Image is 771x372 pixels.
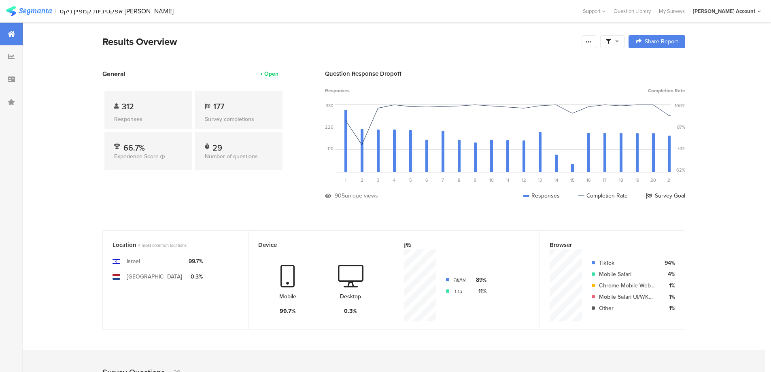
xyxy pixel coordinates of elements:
[453,287,466,295] div: גבר
[676,167,685,173] div: 62%
[667,177,672,183] span: 21
[677,145,685,152] div: 74%
[599,270,654,278] div: Mobile Safari
[489,177,494,183] span: 10
[102,69,125,79] span: General
[280,307,296,315] div: 99.7%
[523,191,560,200] div: Responses
[645,39,678,45] span: Share Report
[345,177,346,183] span: 1
[648,87,685,94] span: Completion Rate
[127,272,182,281] div: [GEOGRAPHIC_DATA]
[661,281,675,290] div: 1%
[258,240,371,249] div: Device
[474,177,477,183] span: 9
[442,177,444,183] span: 7
[205,115,273,123] div: Survey completions
[661,259,675,267] div: 94%
[393,177,395,183] span: 4
[327,145,333,152] div: 110
[603,177,607,183] span: 17
[189,272,203,281] div: 0.3%
[114,115,182,123] div: Responses
[123,142,145,154] span: 66.7%
[377,177,379,183] span: 3
[127,257,140,266] div: Israel
[344,307,357,315] div: 0.3%
[635,177,639,183] span: 19
[599,281,654,290] div: Chrome Mobile WebView
[538,177,542,183] span: 13
[113,240,225,249] div: Location
[599,304,654,312] div: Other
[599,259,654,267] div: TikTok
[335,191,345,200] div: 905
[59,7,174,15] div: אפקטיביות קמפיין ניקס [PERSON_NAME]
[646,191,685,200] div: Survey Goal
[340,292,361,301] div: Desktop
[550,240,662,249] div: Browser
[655,7,689,15] a: My Surveys
[212,142,222,150] div: 29
[693,7,755,15] div: [PERSON_NAME] Account
[345,191,378,200] div: unique views
[610,7,655,15] a: Question Library
[213,100,224,113] span: 177
[325,69,685,78] div: Question Response Dropoff
[570,177,575,183] span: 15
[404,240,516,249] div: מין
[325,87,350,94] span: Responses
[453,276,466,284] div: אישה
[325,124,333,130] div: 220
[114,152,159,161] span: Experience Score
[650,177,656,183] span: 20
[102,34,578,49] div: Results Overview
[55,6,56,16] div: |
[472,287,486,295] div: 11%
[472,276,486,284] div: 89%
[619,177,623,183] span: 18
[677,124,685,130] div: 87%
[122,100,134,113] span: 312
[583,5,605,17] div: Support
[264,70,278,78] div: Open
[661,304,675,312] div: 1%
[578,191,628,200] div: Completion Rate
[279,292,296,301] div: Mobile
[409,177,412,183] span: 5
[599,293,654,301] div: Mobile Safari UI/WKWebView
[205,152,258,161] span: Number of questions
[138,242,187,249] span: 4 most common locations
[189,257,203,266] div: 99.7%
[675,102,685,109] div: 100%
[554,177,558,183] span: 14
[326,102,333,109] div: 330
[361,177,363,183] span: 2
[661,270,675,278] div: 4%
[458,177,460,183] span: 8
[506,177,509,183] span: 11
[586,177,591,183] span: 16
[425,177,428,183] span: 6
[522,177,526,183] span: 12
[661,293,675,301] div: 1%
[6,6,52,16] img: segmanta logo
